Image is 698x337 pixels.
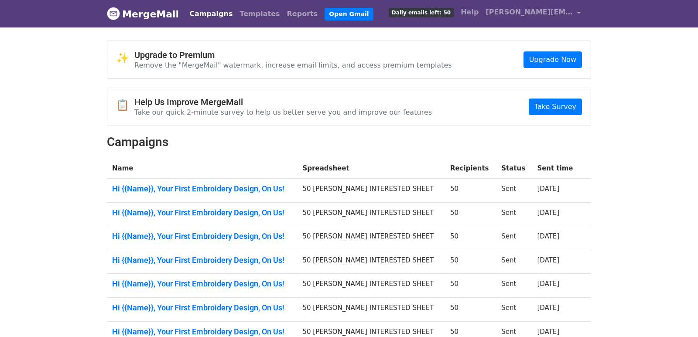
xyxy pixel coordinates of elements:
td: Sent [496,179,532,203]
td: 50 [PERSON_NAME] INTERESTED SHEET [298,226,445,250]
td: Sent [496,250,532,274]
td: Sent [496,298,532,322]
span: [PERSON_NAME][EMAIL_ADDRESS][DOMAIN_NAME] [486,7,573,17]
td: 50 [445,226,496,250]
h4: Upgrade to Premium [134,50,452,60]
th: Name [107,158,298,179]
a: Take Survey [529,99,582,115]
td: 50 [445,298,496,322]
td: Sent [496,226,532,250]
a: [DATE] [537,209,559,217]
h4: Help Us Improve MergeMail [134,97,432,107]
span: Daily emails left: 50 [389,8,454,17]
th: Spreadsheet [298,158,445,179]
a: Hi {{Name}}, Your First Embroidery Design, On Us! [112,231,292,241]
a: [DATE] [537,256,559,264]
a: Hi {{Name}}, Your First Embroidery Design, On Us! [112,184,292,194]
span: 📋 [116,99,134,112]
td: 50 [445,274,496,298]
td: 50 [PERSON_NAME] INTERESTED SHEET [298,179,445,203]
h2: Campaigns [107,135,591,150]
a: [DATE] [537,185,559,193]
a: Templates [236,5,283,23]
td: Sent [496,274,532,298]
a: MergeMail [107,5,179,23]
a: Hi {{Name}}, Your First Embroidery Design, On Us! [112,279,292,289]
img: MergeMail logo [107,7,120,20]
a: Reports [284,5,322,23]
td: 50 [445,250,496,274]
a: [DATE] [537,280,559,288]
a: Daily emails left: 50 [385,3,457,21]
a: Upgrade Now [523,51,582,68]
a: [DATE] [537,232,559,240]
a: Open Gmail [325,8,373,20]
iframe: Chat Widget [654,295,698,337]
p: Remove the "MergeMail" watermark, increase email limits, and access premium templates [134,61,452,70]
td: 50 [445,202,496,226]
a: [PERSON_NAME][EMAIL_ADDRESS][DOMAIN_NAME] [482,3,584,24]
a: [DATE] [537,328,559,336]
th: Sent time [532,158,580,179]
a: Hi {{Name}}, Your First Embroidery Design, On Us! [112,208,292,218]
td: 50 [PERSON_NAME] INTERESTED SHEET [298,298,445,322]
td: 50 [PERSON_NAME] INTERESTED SHEET [298,250,445,274]
p: Take our quick 2-minute survey to help us better serve you and improve our features [134,108,432,117]
td: 50 [PERSON_NAME] INTERESTED SHEET [298,274,445,298]
td: Sent [496,202,532,226]
td: 50 [PERSON_NAME] INTERESTED SHEET [298,202,445,226]
a: Campaigns [186,5,236,23]
a: Hi {{Name}}, Your First Embroidery Design, On Us! [112,255,292,265]
a: Hi {{Name}}, Your First Embroidery Design, On Us! [112,303,292,313]
a: [DATE] [537,304,559,312]
a: Help [457,3,482,21]
span: ✨ [116,52,134,65]
th: Recipients [445,158,496,179]
td: 50 [445,179,496,203]
th: Status [496,158,532,179]
a: Hi {{Name}}, Your First Embroidery Design, On Us! [112,327,292,337]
